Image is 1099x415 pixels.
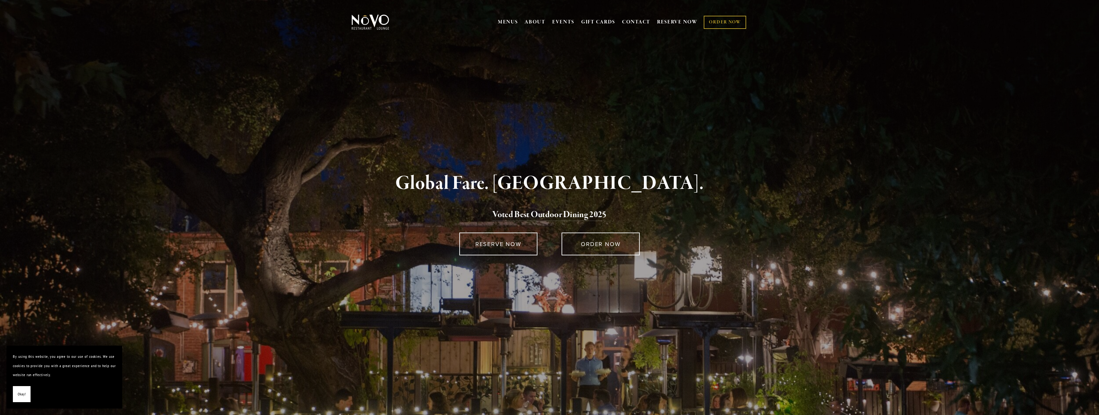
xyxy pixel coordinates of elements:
[350,14,390,30] img: Novo Restaurant &amp; Lounge
[459,233,537,255] a: RESERVE NOW
[395,171,704,196] strong: Global Fare. [GEOGRAPHIC_DATA].
[581,16,615,28] a: GIFT CARDS
[704,16,746,29] a: ORDER NOW
[657,16,698,28] a: RESERVE NOW
[622,16,650,28] a: CONTACT
[18,390,26,399] span: Okay!
[6,346,122,409] section: Cookie banner
[552,19,574,25] a: EVENTS
[498,19,518,25] a: MENUS
[525,19,545,25] a: ABOUT
[362,208,737,222] h2: 5
[562,233,640,255] a: ORDER NOW
[492,209,602,221] a: Voted Best Outdoor Dining 202
[13,352,116,380] p: By using this website, you agree to our use of cookies. We use cookies to provide you with a grea...
[13,386,31,402] button: Okay!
